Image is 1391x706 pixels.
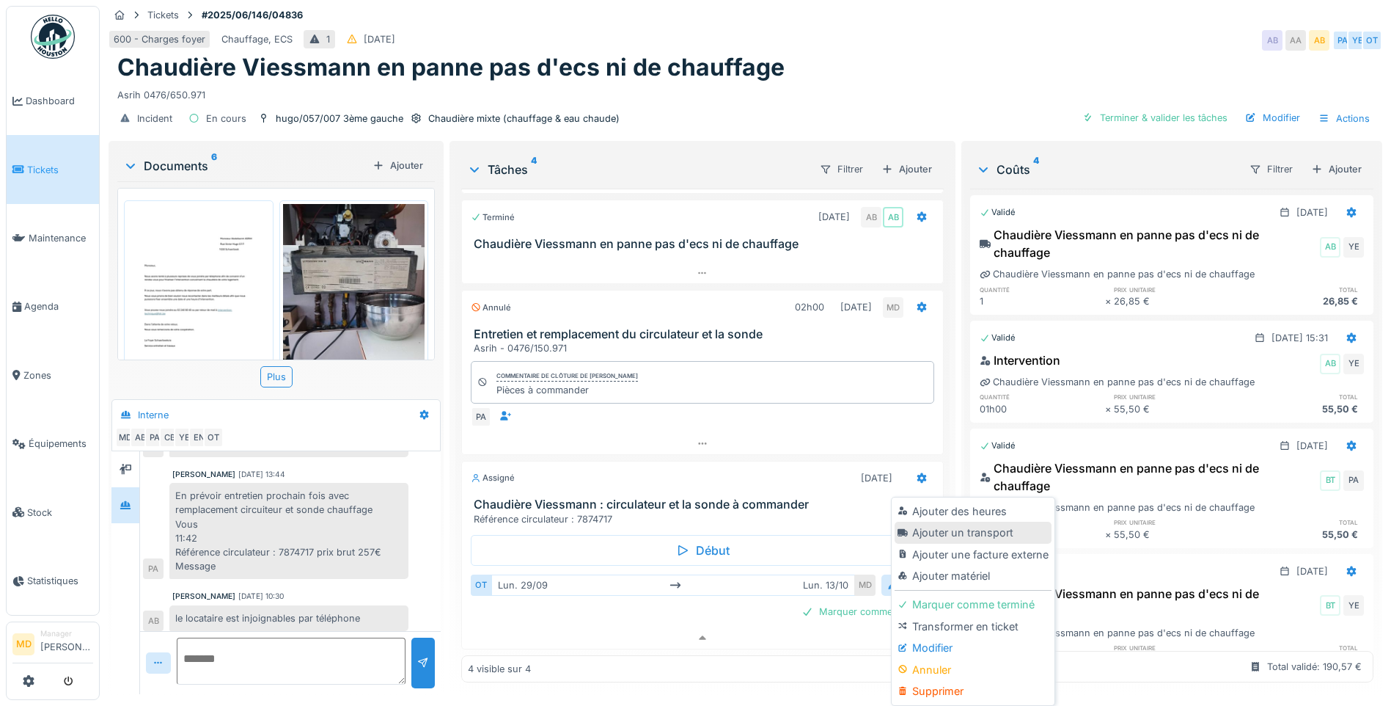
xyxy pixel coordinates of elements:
div: PA [143,558,164,579]
div: PA [1332,30,1353,51]
div: AB [143,611,164,631]
div: Tickets [147,8,179,22]
div: BT [1320,470,1340,491]
div: [DATE] [840,300,872,314]
div: 26,85 € [1114,294,1238,308]
div: Plus [260,366,293,387]
div: × [1105,294,1115,308]
span: Maintenance [29,231,93,245]
div: Terminé [471,211,515,224]
div: AB [883,207,903,228]
div: Validé [980,332,1016,344]
div: Début [471,535,934,566]
div: Chauffage, ECS [221,32,293,46]
div: 26,85 € [1239,294,1364,308]
div: Ajouter matériel [895,565,1051,587]
li: [PERSON_NAME] [40,628,93,660]
div: Chaudière Viessmann en panne pas d'ecs ni de chauffage [980,226,1317,261]
div: BT [1320,595,1340,616]
div: 01h00 [980,402,1104,416]
div: Commentaire de clôture de [PERSON_NAME] [496,371,638,382]
div: 02h00 [795,300,824,314]
div: Marquer comme terminé [895,594,1051,616]
div: Assigné [471,472,515,484]
span: Tickets [27,163,93,177]
h6: prix unitaire [1114,643,1238,652]
span: Stock [27,506,93,520]
div: [DATE] [1296,564,1328,578]
div: Validé [980,440,1016,452]
div: Documents [123,157,367,175]
div: Modifier [895,637,1051,659]
h6: prix unitaire [1114,392,1238,401]
div: Modifier [1239,108,1306,128]
img: Badge_color-CXgf-gQk.svg [31,15,75,59]
div: Ajouter [1305,159,1368,179]
span: Zones [23,368,93,382]
div: Terminer & valider les tâches [1076,108,1233,128]
div: PA [471,407,491,427]
div: Filtrer [813,159,870,180]
div: AB [1320,237,1340,258]
div: Ajouter un transport [895,522,1051,544]
div: AB [861,207,881,228]
div: Intervention [980,352,1060,369]
strong: #2025/06/146/04836 [196,8,309,22]
div: Chaudière Viessmann en panne pas d'ecs ni de chauffage [980,459,1317,495]
div: YE [1343,237,1364,258]
div: 55,50 € [1114,528,1238,542]
span: Équipements [29,437,93,451]
div: [DATE] 15:31 [1271,331,1328,345]
div: AB [1262,30,1282,51]
div: MD [855,575,876,596]
div: × [1105,402,1115,416]
div: Chaudière mixte (chauffage & eau chaude) [428,112,620,125]
h6: total [1239,285,1364,294]
div: Ajouter [367,156,429,175]
div: YE [1343,354,1364,374]
div: [PERSON_NAME] [172,469,235,480]
div: OT [203,427,224,448]
div: 1 [326,32,330,46]
div: CB [159,427,180,448]
div: Filtrer [1243,159,1299,180]
div: EN [188,427,209,448]
span: Agenda [24,299,93,313]
div: AA [1285,30,1306,51]
div: MD [883,297,903,318]
div: Marquer comme terminé [796,602,934,622]
div: Actions [1312,108,1376,129]
div: PA [144,427,165,448]
div: [DATE] 10:30 [238,591,284,602]
div: Transformer en ticket [895,616,1051,638]
h6: total [1239,392,1364,401]
div: Annuler [895,659,1051,681]
div: Chaudière Viessmann en panne pas d'ecs ni de chauffage [980,501,1255,514]
div: OT [471,575,491,596]
h6: quantité [980,285,1104,294]
div: En prévoir entretien prochain fois avec remplacement circuiteur et sonde chauffage Vous 11:42 Réf... [169,483,408,579]
div: Incident [137,112,172,125]
div: 55,50 € [1239,402,1364,416]
div: Ajouter des heures [895,501,1051,523]
div: [DATE] [364,32,395,46]
h6: prix unitaire [1114,285,1238,294]
div: 1 [980,294,1104,308]
div: Chaudière Viessmann en panne pas d'ecs ni de chauffage [980,626,1255,640]
div: Interne [138,408,169,422]
h6: prix unitaire [1114,517,1238,527]
div: lun. 29/09 lun. 13/10 [491,575,855,596]
div: Tâches [467,161,807,178]
div: Validé [980,206,1016,219]
div: Chaudière Viessmann en panne pas d'ecs ni de chauffage [980,375,1255,389]
img: uhtjlp2aq7xieokabv025w4u53xp [128,204,270,405]
div: OT [1362,30,1382,51]
div: Pièces à commander [496,383,638,397]
div: 55,50 € [1114,402,1238,416]
div: 600 - Charges foyer [114,32,205,46]
h6: total [1239,643,1364,652]
sup: 4 [531,161,537,178]
div: le locataire est injoignables par téléphone [169,605,408,631]
sup: 4 [1033,161,1039,178]
span: Statistiques [27,574,93,588]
